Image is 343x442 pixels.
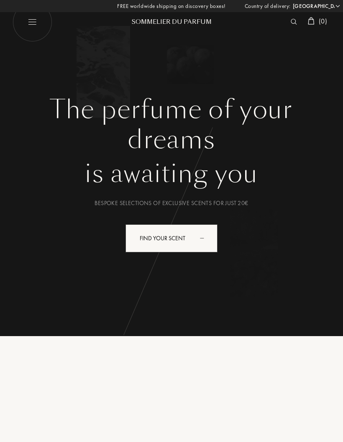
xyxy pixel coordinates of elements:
h1: The perfume of your dreams [13,95,330,155]
span: Country of delivery: [245,2,291,10]
div: is awaiting you [13,155,330,193]
div: Sommelier du Parfum [121,18,222,26]
div: Bespoke selections of exclusive scents for just 20€ [13,199,330,208]
span: ( 0 ) [319,17,327,26]
img: cart_white.svg [308,17,315,25]
img: burger_white.png [13,2,52,42]
div: Find your scent [125,224,218,252]
div: animation [197,229,214,246]
a: Find your scentanimation [119,224,224,252]
img: search_icn_white.svg [291,19,297,25]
